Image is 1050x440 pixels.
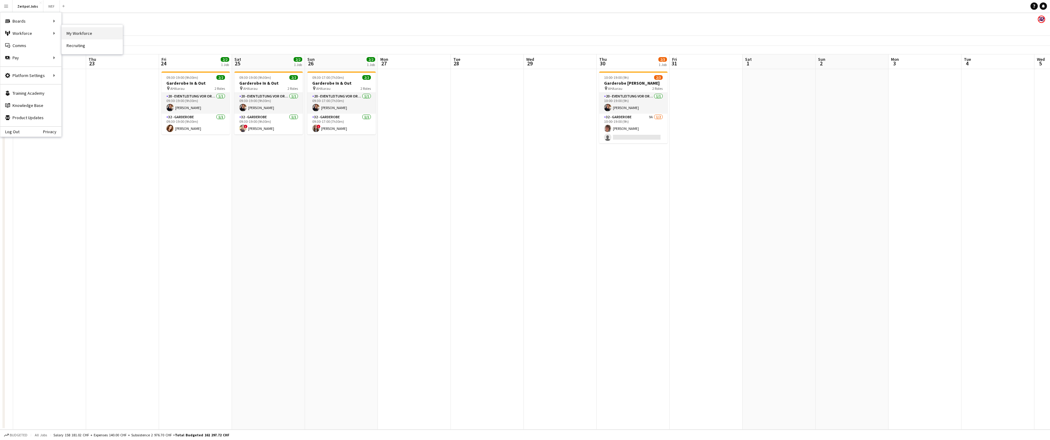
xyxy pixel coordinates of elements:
span: 1 [744,60,752,67]
button: Budgeted [3,432,28,438]
span: Sun [818,57,825,62]
div: Pay [0,52,61,64]
app-user-avatar: Team Zeitpol [1038,16,1045,23]
app-card-role: 20 - Eventleitung vor Ort (ZP)1/109:30-19:00 (9h30m)[PERSON_NAME] [161,93,230,114]
div: Platform Settings [0,69,61,82]
a: Privacy [43,129,61,134]
a: Product Updates [0,112,61,124]
h3: Garderobe In & Out [307,80,376,86]
span: Mon [891,57,899,62]
div: Boards [0,15,61,27]
a: Recruiting [62,39,123,52]
a: Knowledge Base [0,99,61,112]
span: AHAarau [608,86,622,91]
a: My Workforce [62,27,123,39]
a: Training Academy [0,87,61,99]
h3: Garderobe [PERSON_NAME] [599,80,668,86]
app-card-role: 32 - Garderobe1/109:30-19:00 (9h30m)![PERSON_NAME] [234,114,303,134]
span: ! [317,125,320,128]
button: WEF [43,0,60,12]
span: Sat [234,57,241,62]
span: AHAarau [243,86,258,91]
app-job-card: 10:00-19:00 (9h)2/3Garderobe [PERSON_NAME] AHAarau2 Roles20 - Eventleitung vor Ort (ZP)1/110:00-1... [599,71,668,143]
div: 1 Job [294,62,302,67]
div: Workforce [0,27,61,39]
span: AHAarau [170,86,185,91]
button: Zeitpol Jobs [13,0,43,12]
span: 10:00-19:00 (9h) [604,75,629,80]
app-card-role: 32 - Garderobe9A1/210:00-19:00 (9h)[PERSON_NAME] [599,114,668,143]
span: ! [244,125,248,128]
div: Salary 158 181.02 CHF + Expenses 140.00 CHF + Subsistence 2 976.70 CHF = [53,433,229,437]
app-card-role: 32 - Garderobe1/109:30-19:00 (9h30m)[PERSON_NAME] [161,114,230,134]
span: Budgeted [10,433,27,437]
span: 2/2 [362,75,371,80]
span: 2/3 [654,75,663,80]
span: 30 [598,60,607,67]
span: AHAarau [316,86,331,91]
span: 4 [963,60,971,67]
app-card-role: 20 - Eventleitung vor Ort (ZP)1/109:30-19:00 (9h30m)[PERSON_NAME] [234,93,303,114]
span: 09:30-17:00 (7h30m) [312,75,344,80]
span: 2/2 [367,57,375,62]
span: 2 Roles [652,86,663,91]
span: Sun [307,57,315,62]
h3: Garderobe In & Out [234,80,303,86]
span: Wed [1037,57,1045,62]
app-job-card: 09:30-19:00 (9h30m)2/2Garderobe In & Out AHAarau2 Roles20 - Eventleitung vor Ort (ZP)1/109:30-19:... [161,71,230,134]
span: 09:30-19:00 (9h30m) [166,75,198,80]
span: 2 Roles [360,86,371,91]
div: 1 Job [659,62,667,67]
span: 5 [1036,60,1045,67]
span: 24 [161,60,166,67]
span: 09:30-19:00 (9h30m) [239,75,271,80]
span: Fri [161,57,166,62]
span: 2 Roles [288,86,298,91]
span: Wed [526,57,534,62]
span: 28 [452,60,460,67]
div: 1 Job [221,62,229,67]
span: 25 [234,60,241,67]
span: 2/2 [294,57,302,62]
app-card-role: 20 - Eventleitung vor Ort (ZP)1/109:30-17:00 (7h30m)[PERSON_NAME] [307,93,376,114]
a: Comms [0,39,61,52]
app-card-role: 20 - Eventleitung vor Ort (ZP)1/110:00-19:00 (9h)[PERSON_NAME] [599,93,668,114]
app-job-card: 09:30-19:00 (9h30m)2/2Garderobe In & Out AHAarau2 Roles20 - Eventleitung vor Ort (ZP)1/109:30-19:... [234,71,303,134]
span: Thu [89,57,96,62]
span: 29 [525,60,534,67]
span: 2/2 [216,75,225,80]
span: Fri [672,57,677,62]
span: 3 [890,60,899,67]
span: 31 [671,60,677,67]
span: 2/2 [289,75,298,80]
app-card-role: 32 - Garderobe1/109:30-17:00 (7h30m)![PERSON_NAME] [307,114,376,134]
span: 23 [88,60,96,67]
div: 1 Job [367,62,375,67]
span: 2/2 [221,57,229,62]
span: Mon [380,57,388,62]
span: 26 [306,60,315,67]
app-job-card: 09:30-17:00 (7h30m)2/2Garderobe In & Out AHAarau2 Roles20 - Eventleitung vor Ort (ZP)1/109:30-17:... [307,71,376,134]
span: All jobs [34,433,48,437]
a: Log Out [0,129,20,134]
span: Thu [599,57,607,62]
span: Sat [745,57,752,62]
span: Total Budgeted 161 297.72 CHF [175,433,229,437]
span: 27 [379,60,388,67]
span: Tue [453,57,460,62]
span: 2 [817,60,825,67]
span: 2/3 [658,57,667,62]
h3: Garderobe In & Out [161,80,230,86]
span: Tue [964,57,971,62]
span: 2 Roles [215,86,225,91]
